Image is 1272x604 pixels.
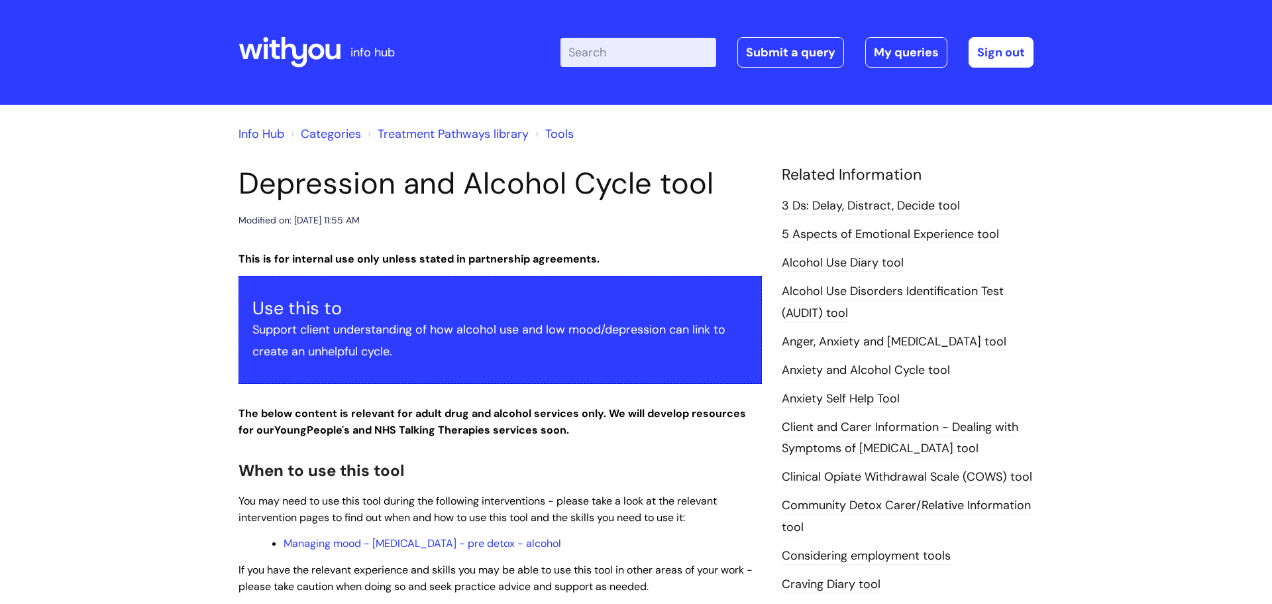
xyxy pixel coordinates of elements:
[782,362,950,379] a: Anxiety and Alcohol Cycle tool
[782,255,904,272] a: Alcohol Use Diary tool
[737,37,844,68] a: Submit a query
[284,536,561,550] a: Managing mood - [MEDICAL_DATA] - pre detox - alcohol
[238,494,717,524] span: You may need to use this tool during the following interventions - please take a look at the rele...
[274,423,352,437] strong: Young
[252,298,748,319] h3: Use this to
[378,126,529,142] a: Treatment Pathways library
[364,123,529,145] li: Treatment Pathways library
[782,333,1006,351] a: Anger, Anxiety and [MEDICAL_DATA] tool
[782,166,1033,184] h4: Related Information
[865,37,947,68] a: My queries
[782,419,1018,457] a: Client and Carer Information - Dealing with Symptoms of [MEDICAL_DATA] tool
[560,38,716,67] input: Search
[307,423,350,437] strong: People's
[238,126,284,142] a: Info Hub
[782,548,951,565] a: Considering employment tools
[238,252,600,266] strong: This is for internal use only unless stated in partnership agreements.
[969,37,1033,68] a: Sign out
[532,123,574,145] li: Tools
[252,319,748,362] p: Support client understanding of how alcohol use and low mood/depression can link to create an unh...
[782,497,1031,536] a: Community Detox Carer/Relative Information tool
[238,212,360,229] div: Modified on: [DATE] 11:55 AM
[782,391,900,408] a: Anxiety Self Help Tool
[301,126,361,142] a: Categories
[782,576,880,593] a: Craving Diary tool
[782,469,1032,486] a: Clinical Opiate Withdrawal Scale (COWS) tool
[238,406,746,437] strong: The below content is relevant for adult drug and alcohol services only. We will develop resources...
[238,460,404,481] span: When to use this tool
[782,226,999,243] a: 5 Aspects of Emotional Experience tool
[238,563,753,593] span: If you have the relevant experience and skills you may be able to use this tool in other areas of...
[350,42,395,63] p: info hub
[782,283,1004,322] a: Alcohol Use Disorders Identification Test (AUDIT) tool
[545,126,574,142] a: Tools
[560,37,1033,68] div: | -
[782,198,960,215] a: 3 Ds: Delay, Distract, Decide tool
[288,123,361,145] li: Solution home
[238,166,762,202] h1: Depression and Alcohol Cycle tool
